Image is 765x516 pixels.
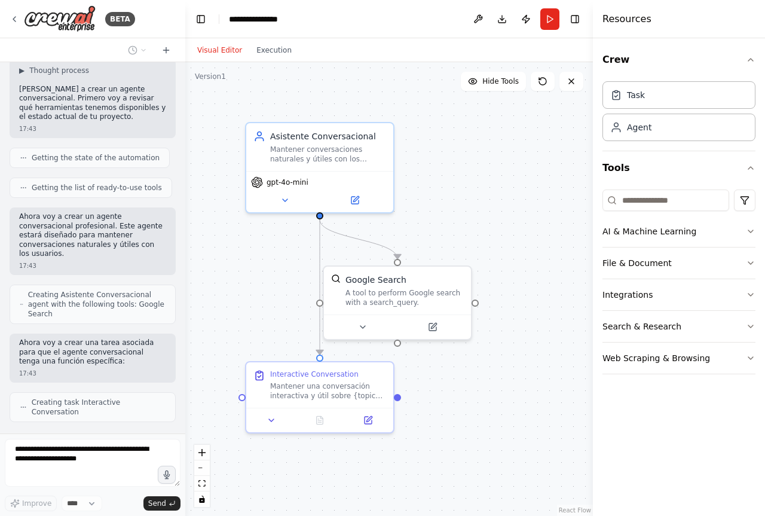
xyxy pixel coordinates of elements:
button: Execution [249,43,299,57]
button: Open in side panel [347,413,388,428]
button: Open in side panel [321,193,388,207]
p: [PERSON_NAME] a crear un agente conversacional. Primero voy a revisar qué herramientas tenemos di... [19,85,166,122]
div: Version 1 [195,72,226,81]
button: ▶Thought process [19,66,89,75]
nav: breadcrumb [229,13,289,25]
button: Search & Research [602,311,755,342]
h4: Resources [602,12,651,26]
img: SerplyWebSearchTool [331,274,341,283]
div: Task [627,89,645,101]
button: toggle interactivity [194,491,210,507]
div: 17:43 [19,261,166,270]
div: 17:43 [19,369,166,378]
g: Edge from 63980bbc-5524-42f6-ad84-3c4615deda42 to b38920ed-0fd3-4efe-b7a1-9e30965ecc1d [314,219,403,259]
span: Send [148,499,166,508]
div: Mantener una conversación interactiva y útil sobre {topic}, respondiendo preguntas del usuario, p... [270,381,386,401]
a: React Flow attribution [559,507,591,514]
button: zoom out [194,460,210,476]
div: React Flow controls [194,445,210,507]
p: Ahora voy a crear una tarea asociada para que el agente conversacional tenga una función específica: [19,338,166,367]
button: Tools [602,151,755,185]
button: fit view [194,476,210,491]
span: Getting the state of the automation [32,153,160,163]
img: Logo [24,5,96,32]
span: ▶ [19,66,25,75]
span: Creating Asistente Conversacional agent with the following tools: Google Search [28,290,166,319]
div: Google Search [345,274,406,286]
button: Switch to previous chat [123,43,152,57]
button: Start a new chat [157,43,176,57]
g: Edge from 63980bbc-5524-42f6-ad84-3c4615deda42 to f0cd1104-4e96-4b99-9f60-68fc360c7e62 [314,219,326,355]
div: BETA [105,12,135,26]
div: Interactive Conversation [270,370,359,379]
div: 17:43 [19,124,166,133]
div: Agent [627,121,651,133]
div: Mantener conversaciones naturales y útiles con los usuarios, proporcionando respuestas informativ... [270,145,386,164]
span: Thought process [29,66,89,75]
p: Ahora voy a crear un agente conversacional profesional. Este agente estará diseñado para mantener... [19,212,166,259]
button: No output available [295,413,345,428]
button: Visual Editor [190,43,249,57]
button: Web Scraping & Browsing [602,343,755,374]
button: Crew [602,43,755,77]
span: Creating task Interactive Conversation [32,398,166,417]
div: Asistente Conversacional [270,130,386,142]
span: gpt-4o-mini [267,178,308,187]
button: zoom in [194,445,210,460]
span: Hide Tools [482,77,519,86]
div: Tools [602,185,755,384]
button: AI & Machine Learning [602,216,755,247]
div: A tool to perform Google search with a search_query. [345,288,464,307]
button: Send [143,496,180,511]
button: Hide left sidebar [192,11,209,28]
button: Integrations [602,279,755,310]
button: Hide Tools [461,72,526,91]
div: Interactive ConversationMantener una conversación interactiva y útil sobre {topic}, respondiendo ... [245,361,394,433]
div: Asistente ConversacionalMantener conversaciones naturales y útiles con los usuarios, proporcionan... [245,122,394,213]
span: Getting the list of ready-to-use tools [32,183,162,193]
button: Open in side panel [399,320,466,334]
button: Hide right sidebar [567,11,583,28]
button: File & Document [602,248,755,279]
button: Improve [5,496,57,511]
div: SerplyWebSearchToolGoogle SearchA tool to perform Google search with a search_query. [323,265,472,340]
div: Crew [602,77,755,151]
span: Improve [22,499,51,508]
button: Click to speak your automation idea [158,466,176,484]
